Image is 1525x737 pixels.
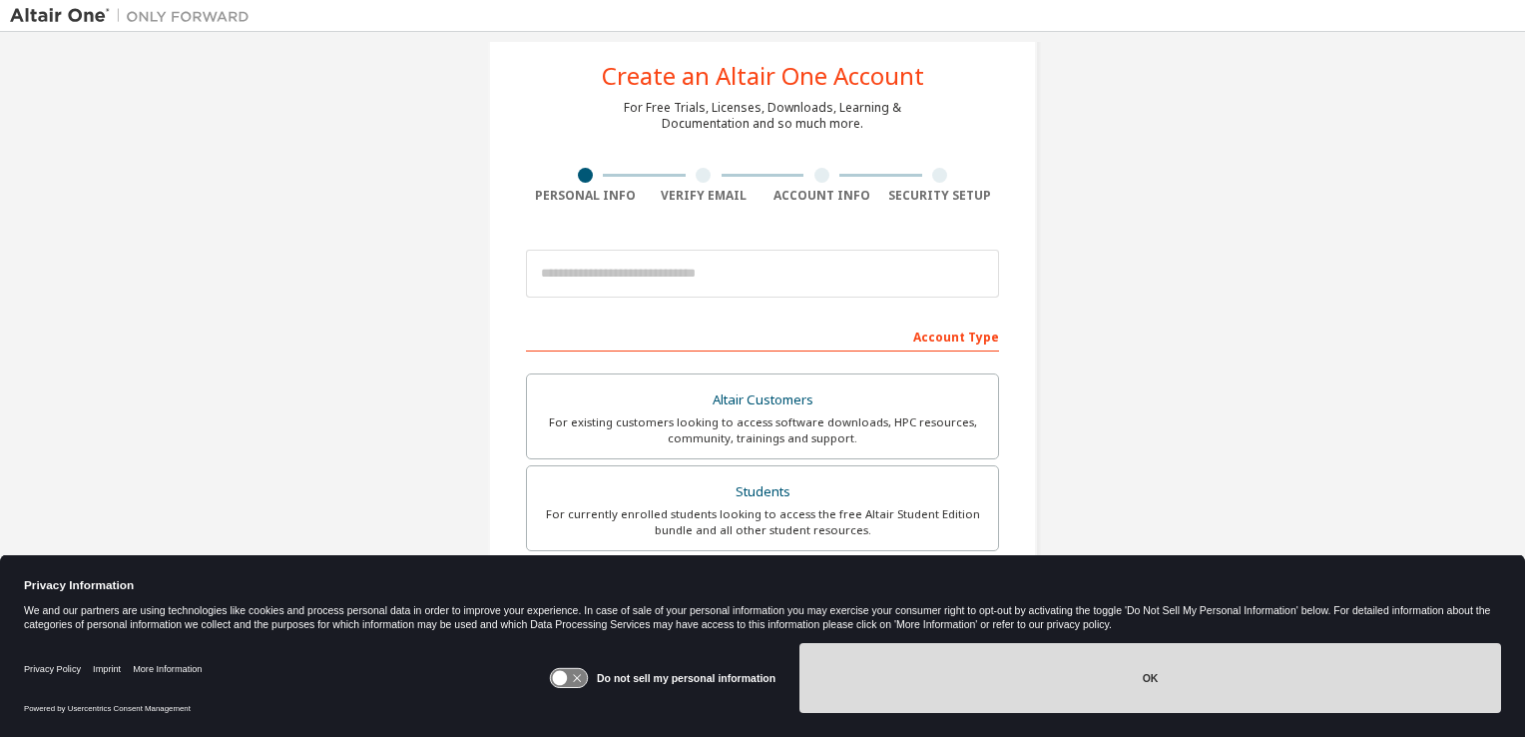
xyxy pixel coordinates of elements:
[881,188,1000,204] div: Security Setup
[539,414,986,446] div: For existing customers looking to access software downloads, HPC resources, community, trainings ...
[10,6,259,26] img: Altair One
[539,506,986,538] div: For currently enrolled students looking to access the free Altair Student Edition bundle and all ...
[762,188,881,204] div: Account Info
[539,386,986,414] div: Altair Customers
[526,320,999,352] div: Account Type
[602,64,924,88] div: Create an Altair One Account
[624,100,901,132] div: For Free Trials, Licenses, Downloads, Learning & Documentation and so much more.
[526,188,645,204] div: Personal Info
[645,188,763,204] div: Verify Email
[539,478,986,506] div: Students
